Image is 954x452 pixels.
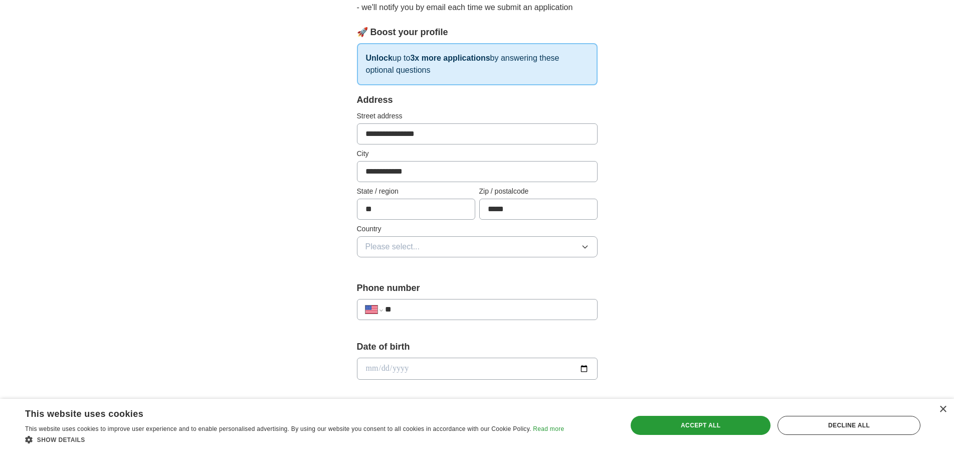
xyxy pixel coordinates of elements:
[410,54,490,62] strong: 3x more applications
[533,425,564,432] a: Read more, opens a new window
[357,224,598,234] label: Country
[365,241,420,253] span: Please select...
[778,416,920,435] div: Decline all
[357,236,598,257] button: Please select...
[357,186,475,197] label: State / region
[357,148,598,159] label: City
[37,436,85,443] span: Show details
[631,416,771,435] div: Accept all
[357,111,598,121] label: Street address
[357,281,598,295] label: Phone number
[25,434,564,444] div: Show details
[357,26,598,39] div: 🚀 Boost your profile
[479,186,598,197] label: Zip / postalcode
[366,54,393,62] strong: Unlock
[25,405,539,420] div: This website uses cookies
[939,406,946,413] div: Close
[357,340,598,354] label: Date of birth
[357,43,598,85] p: up to by answering these optional questions
[25,425,531,432] span: This website uses cookies to improve user experience and to enable personalised advertising. By u...
[357,93,598,107] div: Address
